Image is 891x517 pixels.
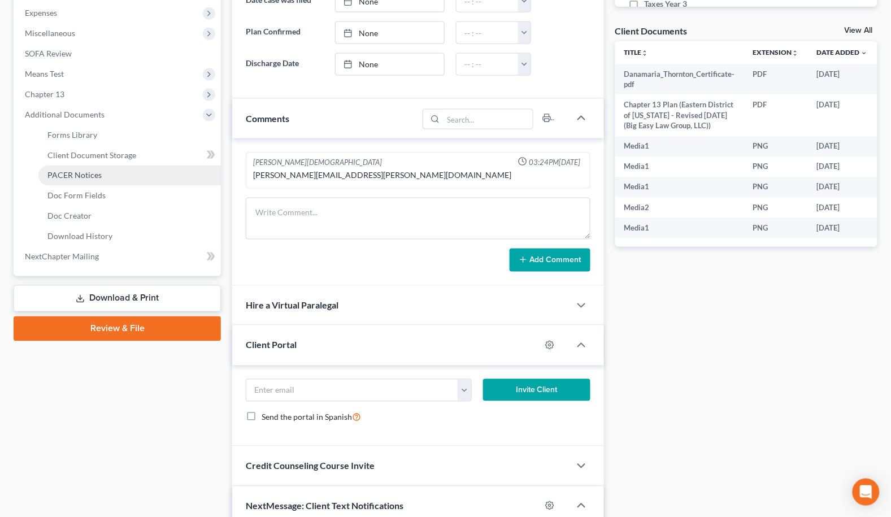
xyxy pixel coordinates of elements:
div: Client Documents [615,25,688,37]
input: Enter email [246,380,458,401]
a: NextChapter Mailing [16,247,221,267]
td: [DATE] [808,64,877,95]
span: Client Portal [246,340,297,350]
span: Forms Library [47,130,97,140]
td: [DATE] [808,218,877,238]
a: Doc Creator [38,206,221,227]
span: Miscellaneous [25,28,75,38]
input: -- : -- [457,22,519,44]
td: PNG [744,157,808,177]
td: PDF [744,94,808,136]
a: Forms Library [38,125,221,145]
span: Doc Creator [47,211,92,221]
td: Media1 [615,218,744,238]
a: SOFA Review [16,44,221,64]
span: NextMessage: Client Text Notifications [246,501,403,511]
span: NextChapter Mailing [25,252,99,262]
span: Download History [47,232,112,241]
button: Invite Client [483,379,590,402]
span: Doc Form Fields [47,191,106,201]
button: Add Comment [510,249,590,272]
label: Discharge Date [240,53,329,76]
td: PNG [744,218,808,238]
a: Review & File [14,316,221,341]
a: View All [845,27,873,34]
td: [DATE] [808,197,877,218]
a: None [336,54,444,75]
label: Plan Confirmed [240,21,329,44]
a: Titleunfold_more [624,48,649,57]
a: Client Document Storage [38,145,221,166]
td: Media2 [615,197,744,218]
i: unfold_more [792,50,799,57]
td: [DATE] [808,157,877,177]
input: Search... [443,110,533,129]
span: Means Test [25,69,64,79]
a: PACER Notices [38,166,221,186]
a: Download History [38,227,221,247]
input: -- : -- [457,54,519,75]
span: Chapter 13 [25,89,64,99]
span: Client Document Storage [47,150,136,160]
td: PNG [744,197,808,218]
a: Doc Form Fields [38,186,221,206]
td: [DATE] [808,177,877,197]
a: None [336,22,444,44]
td: Media1 [615,177,744,197]
span: Comments [246,113,289,124]
td: PNG [744,136,808,157]
td: [DATE] [808,136,877,157]
td: Danamaria_Thornton_Certificate-pdf [615,64,744,95]
td: Media1 [615,157,744,177]
span: 03:24PM[DATE] [529,157,581,168]
div: [PERSON_NAME][DEMOGRAPHIC_DATA] [253,157,382,168]
td: PDF [744,64,808,95]
td: [DATE] [808,94,877,136]
span: Send the portal in Spanish [262,412,352,422]
a: Extensionunfold_more [753,48,799,57]
div: [PERSON_NAME][EMAIL_ADDRESS][PERSON_NAME][DOMAIN_NAME] [253,170,583,181]
span: Credit Counseling Course Invite [246,460,375,471]
td: Chapter 13 Plan (Eastern District of [US_STATE] - Revised [DATE] (Big Easy Law Group, LLC)) [615,94,744,136]
a: Date Added expand_more [817,48,868,57]
a: Download & Print [14,285,221,312]
span: Expenses [25,8,57,18]
i: unfold_more [642,50,649,57]
td: PNG [744,177,808,197]
span: PACER Notices [47,171,102,180]
i: expand_more [861,50,868,57]
td: Media1 [615,136,744,157]
div: Open Intercom Messenger [853,479,880,506]
span: Hire a Virtual Paralegal [246,300,338,311]
span: Additional Documents [25,110,105,119]
span: SOFA Review [25,49,72,58]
